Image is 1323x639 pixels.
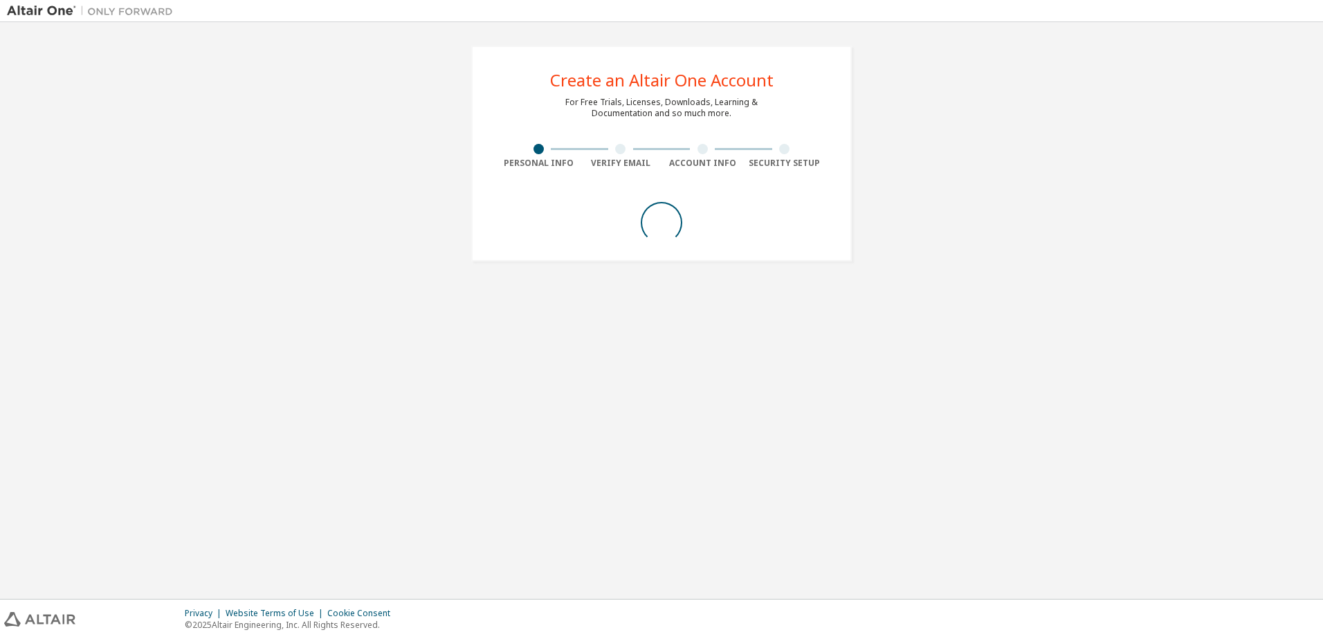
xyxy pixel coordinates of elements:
[185,608,226,619] div: Privacy
[550,72,774,89] div: Create an Altair One Account
[498,158,580,169] div: Personal Info
[7,4,180,18] img: Altair One
[185,619,399,631] p: © 2025 Altair Engineering, Inc. All Rights Reserved.
[4,612,75,627] img: altair_logo.svg
[580,158,662,169] div: Verify Email
[744,158,826,169] div: Security Setup
[565,97,758,119] div: For Free Trials, Licenses, Downloads, Learning & Documentation and so much more.
[226,608,327,619] div: Website Terms of Use
[661,158,744,169] div: Account Info
[327,608,399,619] div: Cookie Consent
